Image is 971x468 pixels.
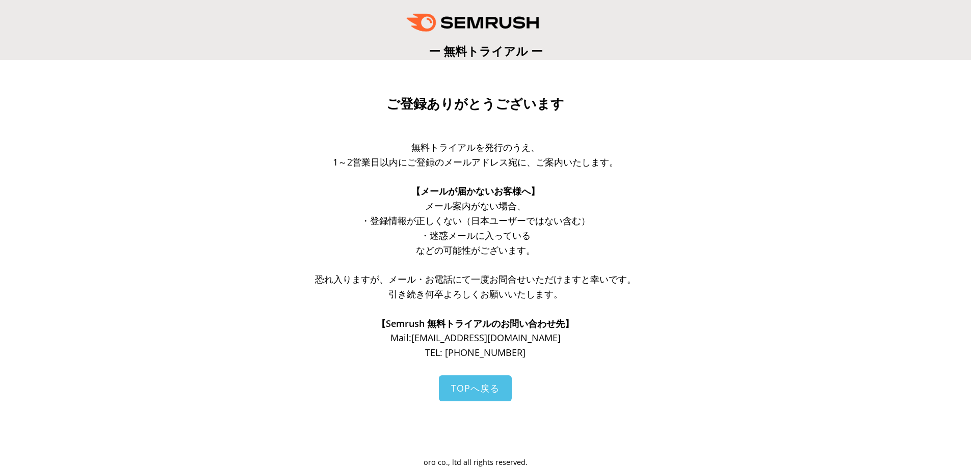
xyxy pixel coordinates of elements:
[390,332,561,344] span: Mail: [EMAIL_ADDRESS][DOMAIN_NAME]
[386,96,564,112] span: ご登録ありがとうございます
[451,382,500,394] span: TOPへ戻る
[388,288,563,300] span: 引き続き何卒よろしくお願いいたします。
[333,156,618,168] span: 1～2営業日以内にご登録のメールアドレス宛に、ご案内いたします。
[361,214,590,227] span: ・登録情報が正しくない（日本ユーザーではない含む）
[421,229,531,241] span: ・迷惑メールに入っている
[377,317,574,329] span: 【Semrush 無料トライアルのお問い合わせ先】
[315,273,636,285] span: 恐れ入りますが、メール・お電話にて一度お問合せいただけますと幸いです。
[424,457,528,467] span: oro co., ltd all rights reserved.
[429,43,543,59] span: ー 無料トライアル ー
[425,200,526,212] span: メール案内がない場合、
[411,185,540,197] span: 【メールが届かないお客様へ】
[411,141,540,153] span: 無料トライアルを発行のうえ、
[416,244,535,256] span: などの可能性がございます。
[439,375,512,401] a: TOPへ戻る
[425,346,526,359] span: TEL: [PHONE_NUMBER]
